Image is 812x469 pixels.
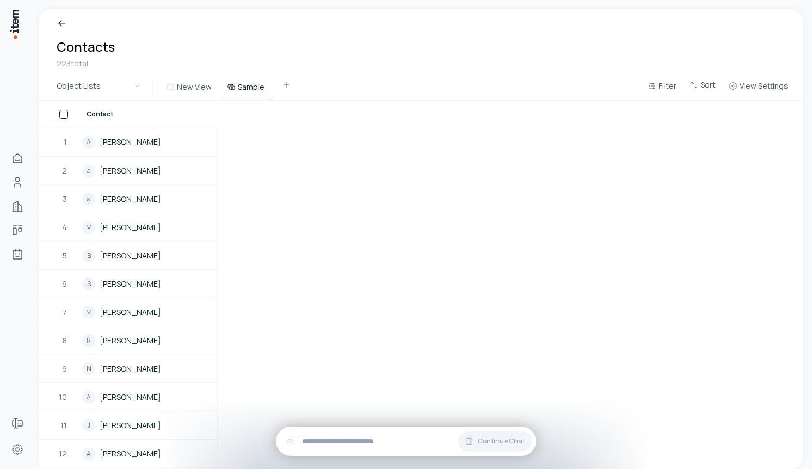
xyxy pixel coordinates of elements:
span: 10 [59,392,68,403]
a: [PERSON_NAME] [100,279,161,289]
span: Sort [700,79,716,90]
div: B [82,249,95,262]
div: N [82,362,95,375]
a: [PERSON_NAME] [100,335,161,346]
a: [PERSON_NAME] [100,194,161,205]
span: 3 [63,194,68,205]
span: 8 [63,335,68,346]
a: Agents [7,243,28,265]
div: J [82,419,95,432]
span: 4 [62,222,68,233]
button: Filter [643,79,681,99]
a: [PERSON_NAME] [100,420,161,431]
div: S [82,277,95,291]
button: New View [162,81,218,100]
button: Sample [223,81,271,100]
span: View Settings [740,81,788,91]
a: Home [7,147,28,169]
span: 9 [62,363,68,374]
div: a [82,193,95,206]
span: Continue Chat [478,437,525,446]
span: 1 [64,137,68,147]
span: Contact [87,110,113,119]
div: A [82,391,95,404]
span: 6 [62,279,68,289]
a: [PERSON_NAME] [100,363,161,374]
a: Companies [7,195,28,217]
img: Item Brain Logo [9,9,20,40]
div: Continue Chat [276,427,536,456]
span: 2 [62,165,68,176]
div: M [82,306,95,319]
a: People [7,171,28,193]
span: 5 [63,250,68,261]
span: Filter [659,81,676,91]
div: R [82,334,95,347]
a: [PERSON_NAME] [100,137,161,147]
a: [PERSON_NAME] [100,307,161,318]
a: [PERSON_NAME] [100,448,161,459]
p: Breadcrumb [67,17,112,29]
span: 12 [59,448,68,459]
h1: Contacts [57,38,115,55]
a: [PERSON_NAME] [100,392,161,403]
button: View Settings [724,79,792,99]
div: 223 total [57,58,115,70]
button: Sort [681,79,724,99]
a: Breadcrumb [57,17,112,29]
a: Forms [7,412,28,434]
a: Deals [7,219,28,241]
a: [PERSON_NAME] [100,222,161,233]
div: a [82,164,95,177]
div: A [82,447,95,460]
a: Settings [7,439,28,460]
span: 7 [63,307,68,318]
a: [PERSON_NAME] [100,165,161,176]
button: Continue Chat [458,431,532,452]
span: 11 [60,420,68,431]
a: [PERSON_NAME] [100,250,161,261]
div: M [82,221,95,234]
div: A [82,135,95,149]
